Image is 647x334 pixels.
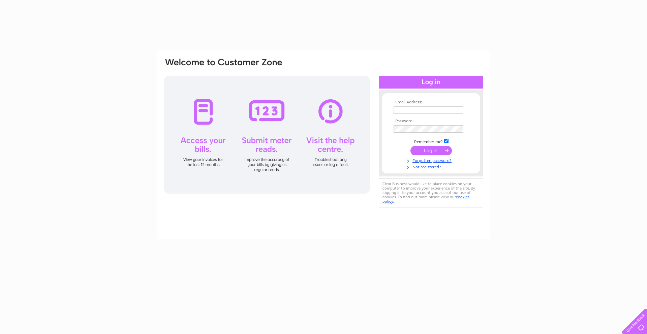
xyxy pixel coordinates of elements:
[410,146,452,155] input: Submit
[392,119,470,124] th: Password:
[394,157,470,163] a: Forgotten password?
[392,100,470,105] th: Email Address:
[382,195,469,204] a: cookies policy
[379,178,483,207] div: Clear Business would like to place cookies on your computer to improve your experience of the sit...
[394,163,470,170] a: Not registered?
[392,138,470,144] td: Remember me?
